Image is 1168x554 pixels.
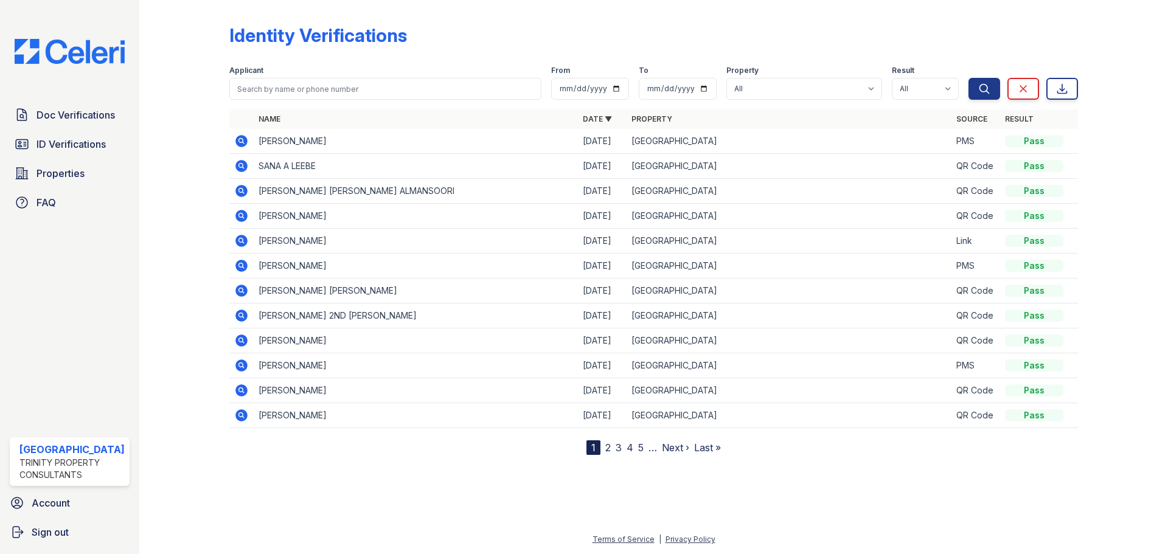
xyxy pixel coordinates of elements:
td: [PERSON_NAME] [254,229,578,254]
td: QR Code [951,303,1000,328]
a: Properties [10,161,130,185]
div: Trinity Property Consultants [19,457,125,481]
td: [GEOGRAPHIC_DATA] [627,403,951,428]
a: Source [956,114,987,123]
div: 1 [586,440,600,455]
a: Account [5,491,134,515]
td: [DATE] [578,204,627,229]
td: [GEOGRAPHIC_DATA] [627,179,951,204]
label: From [551,66,570,75]
a: Next › [662,441,689,454]
td: QR Code [951,403,1000,428]
td: [GEOGRAPHIC_DATA] [627,229,951,254]
span: Sign out [32,525,69,539]
input: Search by name or phone number [229,78,541,100]
td: PMS [951,254,1000,279]
div: Identity Verifications [229,24,407,46]
label: Property [726,66,759,75]
td: QR Code [951,279,1000,303]
div: Pass [1005,409,1063,421]
div: Pass [1005,135,1063,147]
div: [GEOGRAPHIC_DATA] [19,442,125,457]
a: 3 [616,441,622,454]
div: Pass [1005,384,1063,396]
td: [GEOGRAPHIC_DATA] [627,378,951,403]
div: Pass [1005,185,1063,197]
span: Properties [36,166,85,181]
td: [PERSON_NAME] [254,328,578,353]
td: [PERSON_NAME] [254,378,578,403]
td: [DATE] [578,254,627,279]
td: [GEOGRAPHIC_DATA] [627,303,951,328]
td: QR Code [951,328,1000,353]
td: [PERSON_NAME] [PERSON_NAME] ALMANSOORI [254,179,578,204]
label: To [639,66,648,75]
td: [PERSON_NAME] [254,403,578,428]
td: [PERSON_NAME] [254,204,578,229]
img: CE_Logo_Blue-a8612792a0a2168367f1c8372b55b34899dd931a85d93a1a3d3e32e68fde9ad4.png [5,39,134,64]
td: QR Code [951,179,1000,204]
a: Terms of Service [593,535,655,544]
a: 5 [638,441,644,454]
span: … [648,440,657,455]
td: [DATE] [578,129,627,154]
a: Date ▼ [583,114,612,123]
td: PMS [951,353,1000,378]
td: [PERSON_NAME] [PERSON_NAME] [254,279,578,303]
div: Pass [1005,260,1063,272]
a: FAQ [10,190,130,215]
div: Pass [1005,210,1063,222]
td: [GEOGRAPHIC_DATA] [627,204,951,229]
td: QR Code [951,154,1000,179]
label: Result [892,66,914,75]
a: Privacy Policy [666,535,715,544]
td: [DATE] [578,279,627,303]
span: Account [32,496,70,510]
td: QR Code [951,204,1000,229]
div: Pass [1005,310,1063,322]
td: [PERSON_NAME] [254,254,578,279]
a: 4 [627,441,633,454]
td: [DATE] [578,154,627,179]
label: Applicant [229,66,263,75]
div: Pass [1005,160,1063,172]
div: Pass [1005,235,1063,247]
td: [PERSON_NAME] [254,353,578,378]
span: Doc Verifications [36,108,115,122]
span: ID Verifications [36,137,106,151]
span: FAQ [36,195,56,210]
a: Last » [694,441,721,454]
td: [DATE] [578,353,627,378]
td: [DATE] [578,378,627,403]
td: Link [951,229,1000,254]
td: [DATE] [578,328,627,353]
td: [DATE] [578,229,627,254]
td: [GEOGRAPHIC_DATA] [627,254,951,279]
td: [GEOGRAPHIC_DATA] [627,154,951,179]
div: Pass [1005,334,1063,347]
a: Sign out [5,520,134,544]
td: [GEOGRAPHIC_DATA] [627,328,951,353]
td: [PERSON_NAME] [254,129,578,154]
td: SANA A LEEBE [254,154,578,179]
td: [GEOGRAPHIC_DATA] [627,279,951,303]
div: | [659,535,661,544]
td: [DATE] [578,403,627,428]
a: Doc Verifications [10,103,130,127]
div: Pass [1005,359,1063,372]
a: Name [259,114,280,123]
td: PMS [951,129,1000,154]
td: [DATE] [578,303,627,328]
td: [GEOGRAPHIC_DATA] [627,353,951,378]
td: QR Code [951,378,1000,403]
td: [DATE] [578,179,627,204]
td: [GEOGRAPHIC_DATA] [627,129,951,154]
div: Pass [1005,285,1063,297]
a: 2 [605,441,611,454]
a: Result [1005,114,1034,123]
td: [PERSON_NAME] 2ND [PERSON_NAME] [254,303,578,328]
a: Property [631,114,672,123]
a: ID Verifications [10,132,130,156]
